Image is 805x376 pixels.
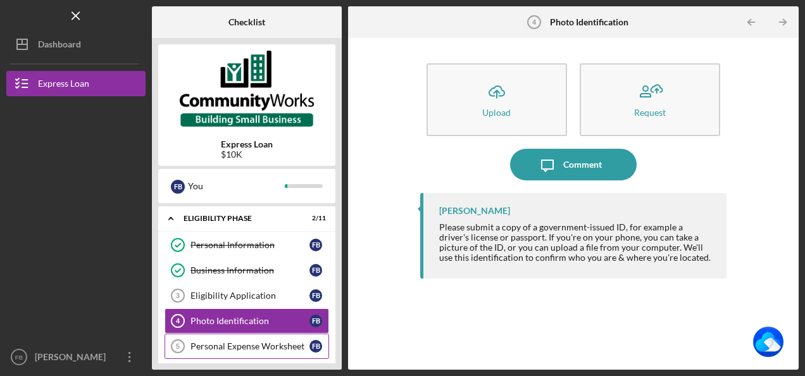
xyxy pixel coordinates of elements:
text: FB [15,354,23,361]
button: FB[PERSON_NAME] [6,344,146,370]
div: You [188,175,285,197]
tspan: 4 [176,317,180,325]
div: [PERSON_NAME] [32,344,114,373]
tspan: 3 [176,292,180,299]
b: Express Loan [221,139,273,149]
a: 3Eligibility ApplicationFB [165,283,329,308]
div: F B [171,180,185,194]
div: Eligibility Application [190,291,309,301]
div: F B [309,239,322,251]
div: Photo Identification [190,316,309,326]
b: Photo Identification [550,17,628,27]
div: F B [309,315,322,327]
button: Dashboard [6,32,146,57]
div: Dashboard [38,32,81,60]
b: Checklist [228,17,265,27]
div: Please submit a copy of a government-issued ID, for example a driver's license or passport. If yo... [439,222,714,263]
div: Request [634,108,666,117]
div: Comment [563,149,602,180]
div: F B [309,289,322,302]
a: Business InformationFB [165,258,329,283]
div: Business Information [190,265,309,275]
a: 5Personal Expense WorksheetFB [165,334,329,359]
a: 4Photo IdentificationFB [165,308,329,334]
tspan: 4 [532,18,537,26]
button: Request [580,63,720,136]
div: Upload [482,108,511,117]
div: F B [309,264,322,277]
tspan: 5 [176,342,180,350]
div: Personal Expense Worksheet [190,341,309,351]
div: Personal Information [190,240,309,250]
div: Eligibility Phase [184,215,294,222]
a: Personal InformationFB [165,232,329,258]
div: Express Loan [38,71,89,99]
button: Comment [510,149,637,180]
button: Upload [427,63,567,136]
img: Product logo [158,51,335,127]
div: $10K [221,149,273,160]
button: Express Loan [6,71,146,96]
div: 2 / 11 [303,215,326,222]
div: [PERSON_NAME] [439,206,510,216]
div: F B [309,340,322,353]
